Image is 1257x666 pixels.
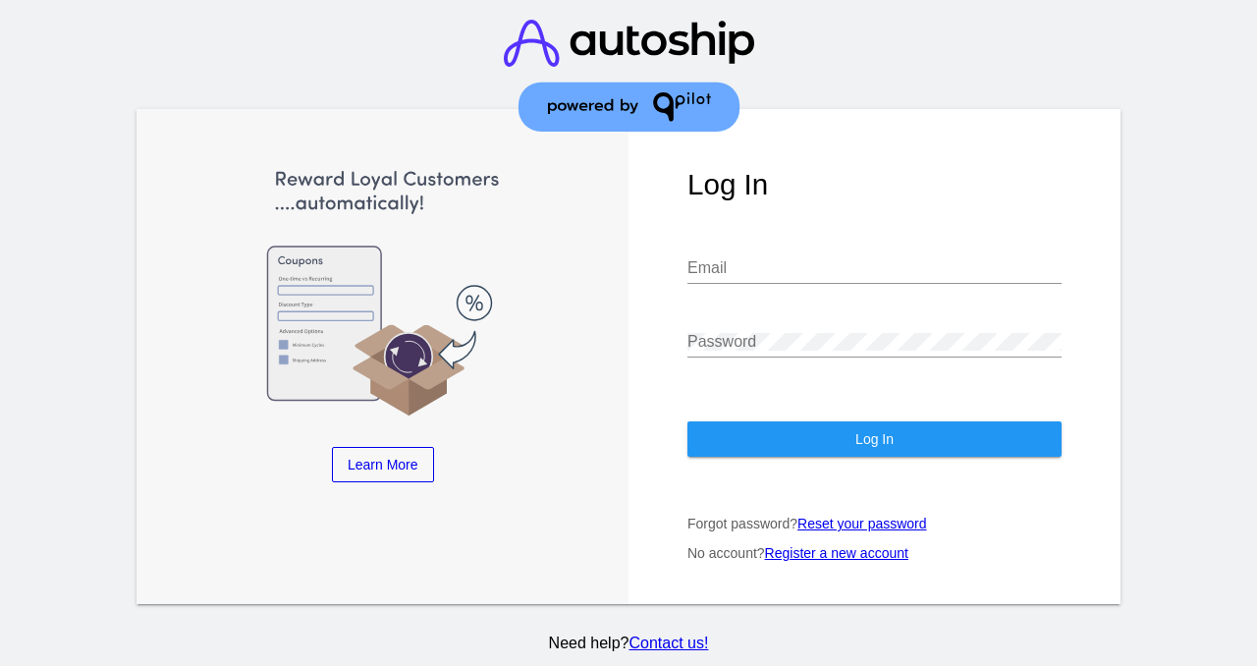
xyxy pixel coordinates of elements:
[855,431,894,447] span: Log In
[133,635,1124,652] p: Need help?
[687,516,1062,531] p: Forgot password?
[797,516,927,531] a: Reset your password
[687,421,1062,457] button: Log In
[628,635,708,651] a: Contact us!
[687,545,1062,561] p: No account?
[687,168,1062,201] h1: Log In
[687,259,1062,277] input: Email
[348,457,418,472] span: Learn More
[765,545,908,561] a: Register a new account
[195,168,570,417] img: Apply Coupons Automatically to Scheduled Orders with QPilot
[332,447,434,482] a: Learn More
